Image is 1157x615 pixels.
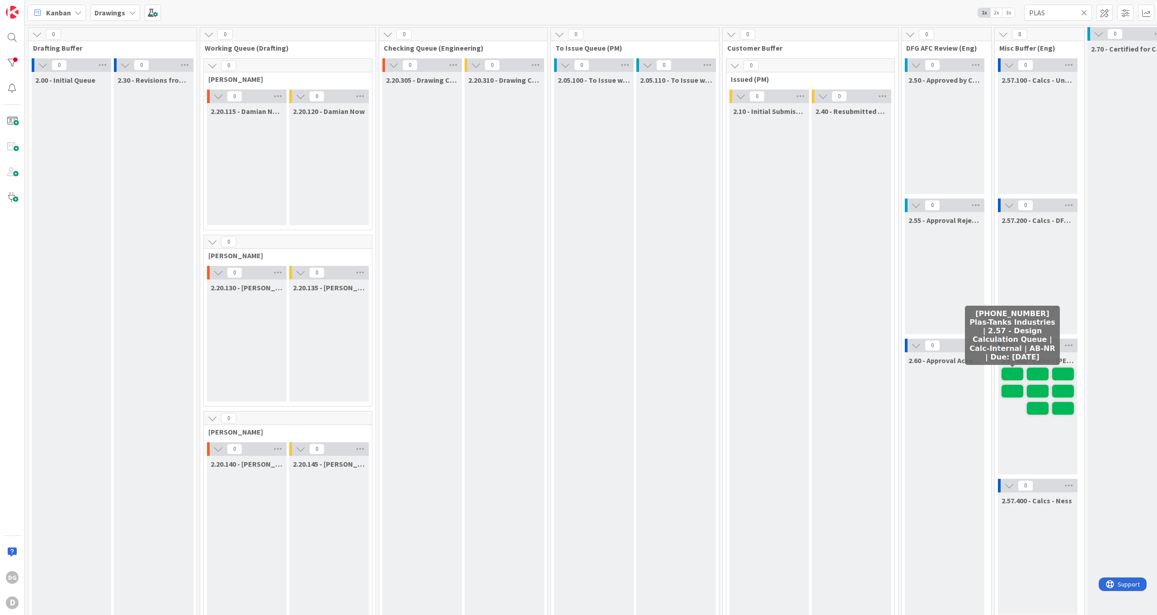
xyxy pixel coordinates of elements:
[293,459,365,468] span: 2.20.145 - John Now
[925,200,940,211] span: 0
[568,29,583,40] span: 0
[211,107,283,116] span: 2.20.115 - Damian Next
[815,107,888,116] span: 2.40 - Resubmitted to Client
[906,43,980,52] span: DFG AFC Review (Eng)
[208,75,361,84] span: Damien Queue
[1107,28,1123,39] span: 0
[221,413,236,424] span: 0
[908,216,981,225] span: 2.55 - Approval Rejected By DFG
[640,76,712,85] span: 2.05.110 - To Issue w/o Calcs
[396,29,412,40] span: 0
[919,29,934,40] span: 0
[978,8,990,17] span: 1x
[46,29,61,40] span: 0
[908,76,981,85] span: 2.50 - Approved by Client
[208,427,361,436] span: John Queue
[1012,29,1027,40] span: 8
[743,60,759,71] span: 0
[999,43,1073,52] span: Misc Buffer (Eng)
[227,444,242,454] span: 0
[733,107,805,116] span: 2.10 - Initial Submission to Client
[35,76,95,85] span: 2.00 - Initial Queue
[94,8,125,17] b: Drawings
[217,29,233,40] span: 0
[118,76,190,85] span: 2.30 - Revisions from Client
[731,75,883,84] span: Issued (PM)
[574,60,589,71] span: 0
[969,309,1056,361] h5: [PHONE_NUMBER] Plas-Tanks Industries | 2.57 - Design Calculation Queue | Calc-Internal | AB-NR | ...
[309,267,325,278] span: 0
[1002,216,1074,225] span: 2.57.200 - Calcs - DFG Internal
[293,283,365,292] span: 2.20.135 - Ronnie Now
[6,571,19,584] div: DG
[558,76,630,85] span: 2.05.100 - To Issue w Calcs
[52,60,67,71] span: 0
[468,76,541,85] span: 2.20.310 - Drawing Check Now
[309,444,325,454] span: 0
[33,43,185,52] span: Drafting Buffer
[19,1,41,12] span: Support
[925,60,940,71] span: 0
[555,43,708,52] span: To Issue Queue (PM)
[1002,8,1015,17] span: 3x
[1002,496,1072,505] span: 2.57.400 - Calcs - Ness
[384,43,536,52] span: Checking Queue (Engineering)
[293,107,365,116] span: 2.20.120 - Damian Now
[211,459,283,468] span: 2.20.140 - John Next
[46,7,71,18] span: Kanban
[221,60,236,71] span: 0
[205,43,364,52] span: Working Queue (Drafting)
[1024,5,1092,21] input: Quick Filter...
[1018,480,1033,491] span: 0
[6,6,19,19] img: Visit kanbanzone.com
[1002,76,1074,85] span: 2.57.100 - Calcs - Unassigned
[740,29,755,40] span: 0
[221,237,236,247] span: 0
[386,76,458,85] span: 2.20.305 - Drawing Check Next
[832,91,847,102] span: 0
[908,356,981,365] span: 2.60 - Approval Accepted By DFG
[208,251,361,260] span: Ronnie Queue
[749,91,765,102] span: 0
[656,60,672,71] span: 0
[727,43,887,52] span: Customer Buffer
[484,60,500,71] span: 0
[227,267,242,278] span: 0
[134,60,149,71] span: 0
[309,91,325,102] span: 0
[227,91,242,102] span: 0
[1018,200,1033,211] span: 0
[6,596,19,609] div: D
[402,60,418,71] span: 0
[211,283,283,292] span: 2.20.130 - Ronnie Next
[925,340,940,351] span: 0
[1018,60,1033,71] span: 0
[990,8,1002,17] span: 2x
